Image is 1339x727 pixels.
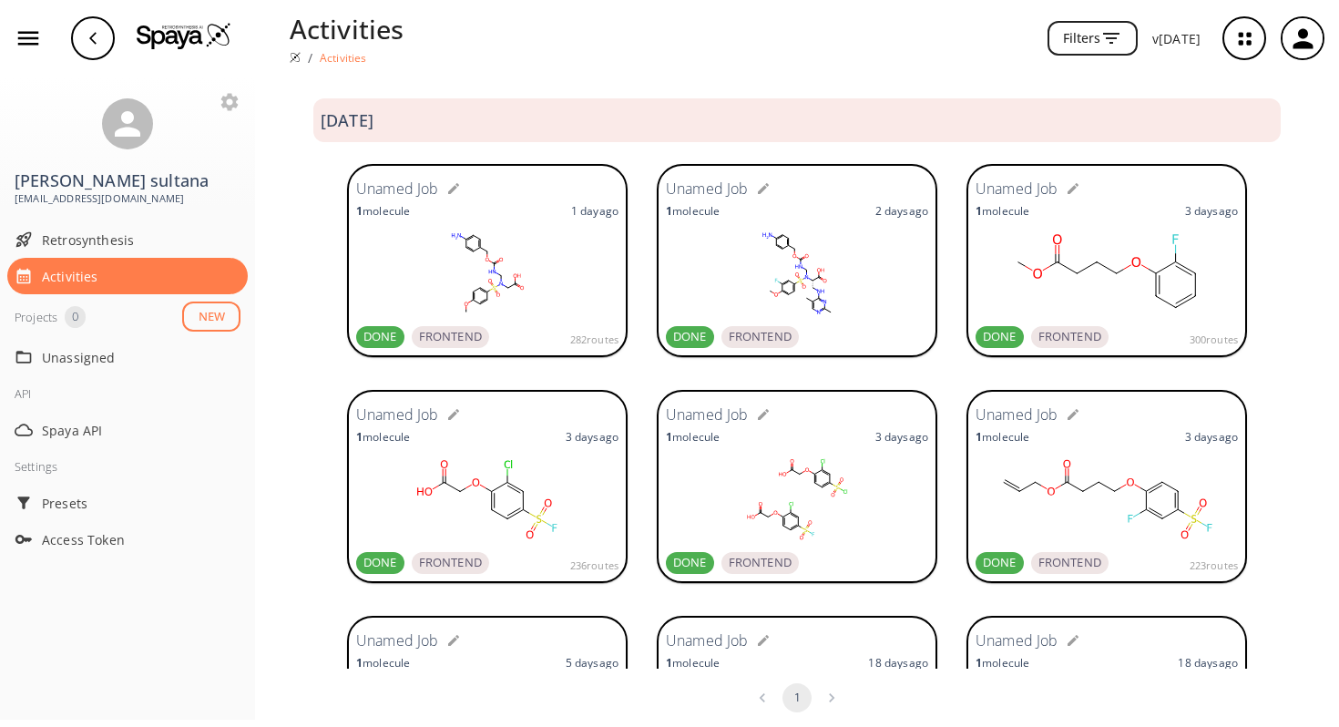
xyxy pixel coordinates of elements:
[566,655,618,671] p: 5 days ago
[976,429,1029,445] p: molecule
[15,306,57,328] div: Projects
[1048,21,1138,56] button: Filters
[290,9,404,48] p: Activities
[976,429,982,445] strong: 1
[721,328,799,346] span: FRONTEND
[976,178,1058,201] h6: Unamed Job
[976,203,982,219] strong: 1
[976,655,1029,671] p: molecule
[15,171,240,190] h3: [PERSON_NAME] sultana
[182,302,240,332] button: NEW
[412,554,489,572] span: FRONTEND
[42,530,240,549] span: Access Token
[666,178,749,201] h6: Unamed Job
[1152,29,1201,48] p: v [DATE]
[7,521,248,558] div: Access Token
[868,655,928,671] p: 18 days ago
[7,485,248,521] div: Presets
[7,258,248,294] div: Activities
[347,390,628,587] a: Unamed Job1molecule3 daysagoDONEFRONTEND236routes
[1031,554,1109,572] span: FRONTEND
[356,203,363,219] strong: 1
[721,554,799,572] span: FRONTEND
[566,429,618,445] p: 3 days ago
[42,494,240,513] span: Presets
[745,683,849,712] nav: pagination navigation
[976,203,1029,219] p: molecule
[976,554,1024,572] span: DONE
[1178,655,1238,671] p: 18 days ago
[1185,203,1238,219] p: 3 days ago
[7,412,248,448] div: Spaya API
[308,48,312,67] li: /
[666,655,672,671] strong: 1
[976,404,1058,427] h6: Unamed Job
[356,655,410,671] p: molecule
[976,655,982,671] strong: 1
[356,429,363,445] strong: 1
[7,221,248,258] div: Retrosynthesis
[657,390,937,587] a: Unamed Job1molecule3 daysagoDONEFRONTEND
[657,164,937,361] a: Unamed Job1molecule2 daysagoDONEFRONTEND
[347,164,628,361] a: Unamed Job1molecule1 dayagoDONEFRONTEND282routes
[666,429,672,445] strong: 1
[1190,558,1238,574] span: 223 routes
[356,655,363,671] strong: 1
[875,203,928,219] p: 2 days ago
[42,348,240,367] span: Unassigned
[1031,328,1109,346] span: FRONTEND
[966,164,1247,361] a: Unamed Job1molecule3 daysagoDONEFRONTEND300routes
[42,230,240,250] span: Retrosynthesis
[976,630,1058,653] h6: Unamed Job
[571,203,618,219] p: 1 day ago
[782,683,812,712] button: page 1
[1190,332,1238,348] span: 300 routes
[7,339,248,375] div: Unassigned
[666,454,928,545] svg: O=C(COc1c(Cl)cc(S(=O)(F)=O)cc1)O.O=C(COc2c(Cl)cc(S(=O)(Cl)=O)cc2)O
[666,630,749,653] h6: Unamed Job
[666,655,720,671] p: molecule
[42,267,240,286] span: Activities
[290,52,301,63] img: Spaya logo
[666,203,720,219] p: molecule
[15,190,240,207] span: [EMAIL_ADDRESS][DOMAIN_NAME]
[356,630,439,653] h6: Unamed Job
[356,454,618,545] svg: O=C(COc1c(Cl)cc(S(=O)(F)=O)cc1)O
[356,203,410,219] p: molecule
[666,228,928,319] svg: CC(C=NC(C)=N1)=C1NC[C@H](N(S(C(C=C2)=CC(F)=C2OC)(=O)=O)CNC(OCC(C=C3)=CC=C3N)=O)C(O)=O
[320,50,367,66] p: Activities
[570,558,618,574] span: 236 routes
[1185,429,1238,445] p: 3 days ago
[966,390,1247,587] a: Unamed Job1molecule3 daysagoDONEFRONTEND223routes
[356,178,439,201] h6: Unamed Job
[42,421,240,440] span: Spaya API
[666,554,714,572] span: DONE
[356,404,439,427] h6: Unamed Job
[976,454,1238,545] svg: FS(C(C=C1)=CC(F)=C1OCCCC(OCC=C)=O)(=O)=O
[356,228,618,319] svg: O=C(O)CN(S(C(C=C1)=CC=C1OC)(=O)=O)CNC(OCC(C=C2)=CC=C2N)=O
[412,328,489,346] span: FRONTEND
[976,328,1024,346] span: DONE
[666,404,749,427] h6: Unamed Job
[666,328,714,346] span: DONE
[356,429,410,445] p: molecule
[666,203,672,219] strong: 1
[137,22,231,49] img: Logo Spaya
[666,429,720,445] p: molecule
[321,111,373,130] h3: [DATE]
[356,328,404,346] span: DONE
[875,429,928,445] p: 3 days ago
[976,228,1238,319] svg: O=C(OC)CCCOC1=C(F)C=CC=C1
[356,554,404,572] span: DONE
[570,332,618,348] span: 282 routes
[65,308,86,326] span: 0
